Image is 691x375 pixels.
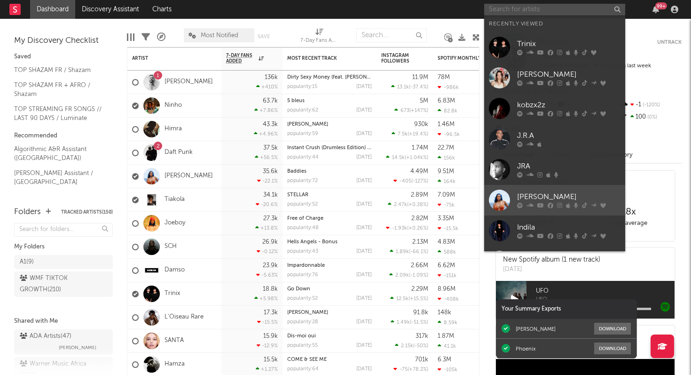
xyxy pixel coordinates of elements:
span: -127 % [413,179,427,184]
div: My Folders [14,241,113,253]
a: Dirty Sexy Money (feat. [PERSON_NAME] & French [US_STATE]) - [PERSON_NAME] Remix [287,75,503,80]
a: Dis-moi oui [287,334,316,339]
div: Saved [14,51,113,63]
div: Instagram Followers [381,53,414,64]
div: popularity: 59 [287,131,318,136]
div: Impardonnable [287,263,372,268]
a: TOP STREAMING FR SONGS // LAST 90 DAYS / Luminate [14,104,103,123]
span: 2.15k [401,343,413,349]
a: J.R.A [484,124,625,154]
div: [DATE] [356,272,372,278]
span: -405 [400,179,411,184]
div: +56.5 % [255,154,278,160]
div: New Spotify album (1 new track) [503,255,600,265]
div: 22.7M [438,145,454,151]
div: popularity: 72 [287,178,318,184]
div: 2.29M [411,286,428,292]
div: 588k [438,249,456,255]
a: Hamza [165,360,185,368]
div: +410 % [256,84,278,90]
div: ( ) [391,84,428,90]
div: +7.86 % [254,107,278,113]
div: -5.63 % [256,272,278,278]
div: 37.5k [263,145,278,151]
a: Trinix [165,290,180,298]
a: 5 bleus [287,98,305,104]
div: -151k [438,272,456,279]
div: Dis-moi oui [287,334,372,339]
span: 673 [400,108,409,113]
div: Most Recent Track [287,56,358,61]
a: [PERSON_NAME] [484,185,625,215]
span: 2.09k [395,273,409,278]
div: ( ) [394,107,428,113]
div: ( ) [386,225,428,231]
div: ( ) [390,295,428,302]
div: daily average [585,218,672,229]
div: kobzx2z [517,100,620,111]
a: Indila [484,215,625,246]
a: [PERSON_NAME] [165,172,213,180]
div: [PERSON_NAME] [517,191,620,203]
a: [PERSON_NAME] [165,78,213,86]
div: 34.1k [263,192,278,198]
a: Himra [165,125,182,133]
div: 136k [265,74,278,80]
span: UFO [536,286,675,297]
div: 1.46M [438,121,455,128]
a: Damso [165,266,185,274]
input: Search for folders... [14,223,113,237]
div: ADA Artists ( 47 ) [20,331,71,342]
div: 15.5k [264,357,278,363]
div: -12.9 % [257,343,278,349]
div: [DATE] [356,319,372,325]
div: [DATE] [356,202,372,207]
div: popularity: 44 [287,155,319,160]
a: COME & SEE ME [287,357,327,362]
div: 43.3k [263,121,278,128]
div: 2.82M [411,215,428,222]
a: TOP SHAZAM FR + AFRO / Shazam [14,80,103,99]
a: Joeboy [165,219,185,227]
div: JRA [517,161,620,172]
div: Recommended [14,130,113,142]
div: +1.27 % [256,366,278,372]
div: -96.5k [438,131,460,137]
div: [DATE] [356,225,372,231]
span: +1.04k % [406,155,427,160]
div: Ngoze Sisia [287,310,372,315]
span: 14.5k [392,155,405,160]
a: Daft Punk [165,149,193,157]
button: Save [258,34,270,39]
div: -408k [438,296,459,302]
div: popularity: 48 [287,225,319,231]
div: COME & SEE ME [287,357,372,362]
button: Download [594,323,631,335]
div: ( ) [393,366,428,372]
span: 7.5k [398,132,408,137]
a: Algorithmic A&R Assistant ([GEOGRAPHIC_DATA]) [14,144,103,163]
div: 7-Day Fans Added (7-Day Fans Added) [300,24,338,51]
div: -20.6 % [256,201,278,207]
span: 1.49k [397,320,410,325]
div: [PERSON_NAME] [516,326,556,332]
button: Download [594,343,631,354]
div: 9.51M [438,168,454,175]
button: Tracked Artists(150) [61,210,113,215]
div: -0.12 % [257,248,278,255]
div: A1 ( 9 ) [20,256,34,268]
span: -120 % [641,103,660,108]
div: [DATE] [356,178,372,184]
span: -1.09 % [410,273,427,278]
div: [DATE] [356,249,372,254]
div: 100 [619,111,682,123]
div: 701k [415,357,428,363]
div: 18 x [585,207,672,218]
div: -15.5k [438,225,458,231]
input: Search... [356,28,427,42]
a: Hells Angels - Bonus [287,239,338,245]
div: 1.87M [438,333,454,339]
div: popularity: 52 [287,296,318,301]
div: [DATE] [356,296,372,301]
a: [PERSON_NAME] Assistant / [GEOGRAPHIC_DATA] [14,168,103,187]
